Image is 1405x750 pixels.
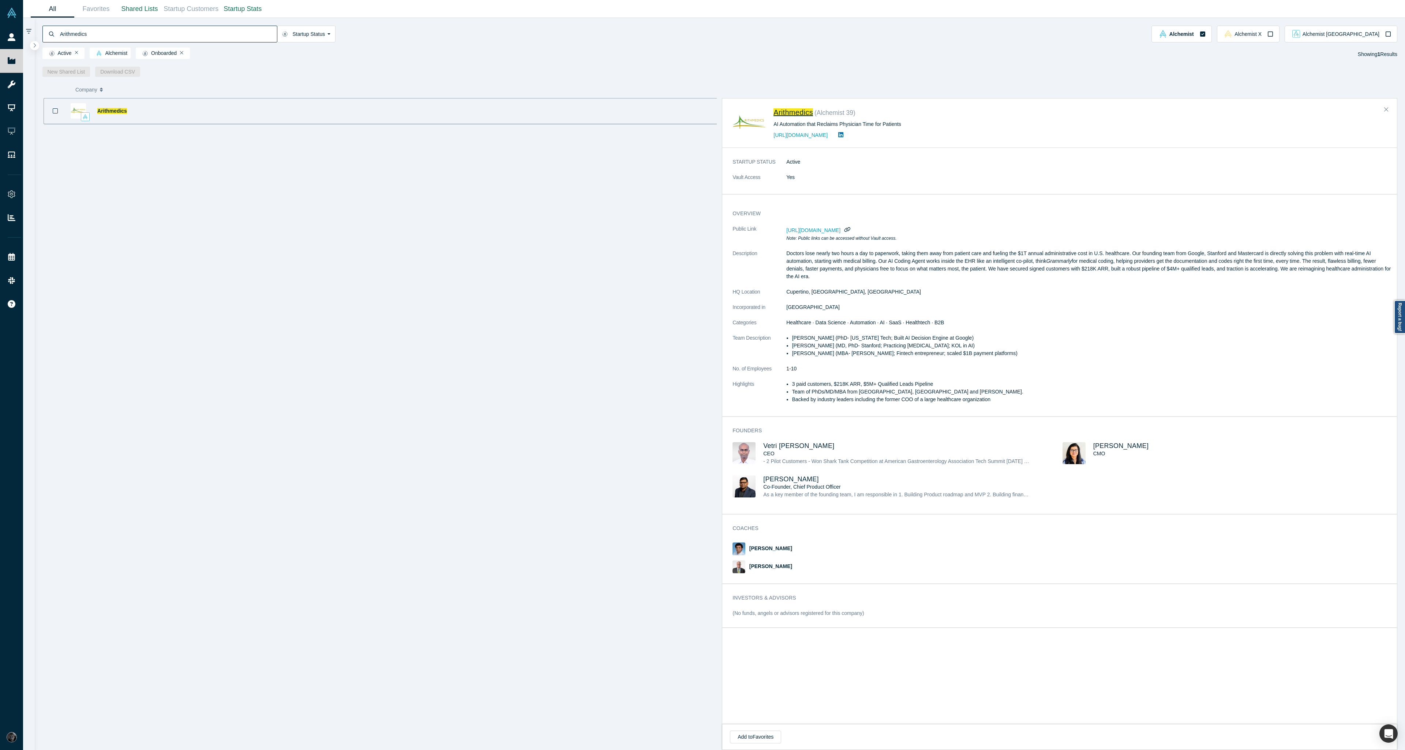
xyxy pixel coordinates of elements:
img: Renumathy Dhanasekaran's Profile Image [1063,442,1086,464]
span: CEO [763,451,774,456]
img: Venu Appana's Profile Image [733,475,756,497]
img: Gnani Palanikumar [733,542,745,555]
li: Team of PhDs/MD/MBA from [GEOGRAPHIC_DATA], [GEOGRAPHIC_DATA] and [PERSON_NAME]. [792,388,1392,396]
button: Company [75,82,129,97]
dt: Categories [733,319,786,334]
img: Startup status [142,51,148,56]
button: Close [1381,104,1392,116]
li: [PERSON_NAME] (MD, PhD- Stanford; Practicing [MEDICAL_DATA]; KOL in AI) [792,342,1392,350]
dd: [GEOGRAPHIC_DATA] [786,303,1392,311]
button: alchemist_aj Vault LogoAlchemist [GEOGRAPHIC_DATA] [1285,26,1397,42]
span: Onboarded [139,51,177,56]
dt: Incorporated in [733,303,786,319]
span: CMO [1093,451,1105,456]
button: alchemist Vault LogoAlchemist [1151,26,1211,42]
dt: No. of Employees [733,365,786,380]
li: [PERSON_NAME] (MBA- [PERSON_NAME]; Fintech entrepreneur; scaled $1B payment platforms) [792,350,1392,357]
a: [PERSON_NAME] [749,563,792,569]
p: Doctors lose nearly two hours a day to paperwork, taking them away from patient care and fueling ... [786,250,1392,280]
dd: Cupertino, [GEOGRAPHIC_DATA], [GEOGRAPHIC_DATA] [786,288,1392,296]
span: [URL][DOMAIN_NAME] [786,227,840,233]
img: Kevin Harlen [733,560,745,573]
a: Startup Customers [161,0,221,18]
span: Public Link [733,225,756,233]
img: Vetri Venthan Elango's Profile Image [733,442,756,464]
span: Healthcare · Data Science · Automation · AI · SaaS · Healthtech · B2B [786,320,944,325]
img: Rami Chousein's Account [7,732,17,742]
button: Startup Status [277,26,336,42]
a: [PERSON_NAME] [763,475,819,483]
img: Alchemist Vault Logo [7,8,17,18]
button: Remove Filter [180,50,183,55]
h3: Investors & Advisors [733,594,1382,602]
dt: Vault Access [733,173,786,189]
img: alchemist Vault Logo [1159,30,1167,38]
dt: HQ Location [733,288,786,303]
li: 3 paid customers, $218K ARR, $5M+ Qualified Leads Pipeline [792,380,1392,388]
dd: 1-10 [786,365,1392,373]
a: Shared Lists [118,0,161,18]
img: Startup status [282,31,288,37]
a: Startup Stats [221,0,265,18]
a: [URL][DOMAIN_NAME] [773,132,828,138]
span: Alchemist [93,51,127,56]
a: [PERSON_NAME] [749,545,792,551]
li: Backed by industry leaders including the former COO of a large healthcare organization [792,396,1392,403]
li: [PERSON_NAME] (PhD- [US_STATE] Tech; Built AI Decision Engine at Google) [792,334,1392,342]
img: alchemist Vault Logo [96,51,102,56]
img: alchemistx Vault Logo [1224,30,1232,38]
dt: Team Description [733,334,786,365]
span: Alchemist [1169,31,1194,37]
div: AI Automation that Reclaims Physician Time for Patients [773,120,1018,128]
h3: overview [733,210,1382,217]
button: alchemistx Vault LogoAlchemist X [1217,26,1280,42]
span: Co-Founder, Chief Product Officer [763,484,840,490]
h3: Coaches [733,525,1382,532]
img: alchemist Vault Logo [83,114,88,119]
img: Startup status [49,51,55,56]
span: Alchemist [GEOGRAPHIC_DATA] [1303,31,1379,37]
span: As a key member of the founding team, I am responsible in 1. Building Product roadmap and MVP 2. ... [763,492,1256,497]
a: Vetri [PERSON_NAME] [763,442,834,449]
div: (No funds, angels or advisors registered for this company) [733,609,1392,622]
img: Arithmedics's Logo [71,103,86,119]
h3: Founders [733,427,1382,434]
em: Grammarly [1046,258,1072,264]
strong: 1 [1378,51,1380,57]
dd: Active [786,158,1392,166]
small: ( Alchemist 39 ) [814,109,855,116]
img: alchemist_aj Vault Logo [1292,30,1300,38]
button: Remove Filter [75,50,78,55]
dt: STARTUP STATUS [733,158,786,173]
a: Favorites [74,0,118,18]
a: Arithmedics [97,108,127,114]
button: Bookmark [44,98,67,124]
button: Add toFavorites [730,731,781,743]
a: [PERSON_NAME] [1093,442,1149,449]
button: Download CSV [95,67,140,77]
span: Company [75,82,97,97]
span: Alchemist X [1234,31,1262,37]
input: Search by company name, class, customer, one-liner or category [59,25,277,42]
dt: Description [733,250,786,288]
a: Arithmedics [773,108,813,116]
button: New Shared List [42,67,90,77]
a: Report a bug! [1394,300,1405,334]
dd: Yes [786,173,1392,181]
span: Active [46,51,72,56]
em: Note: Public links can be accessed without Vault access. [786,236,896,241]
span: Showing Results [1358,51,1397,57]
dt: Highlights [733,380,786,411]
a: All [31,0,74,18]
img: Arithmedics's Logo [733,107,766,140]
